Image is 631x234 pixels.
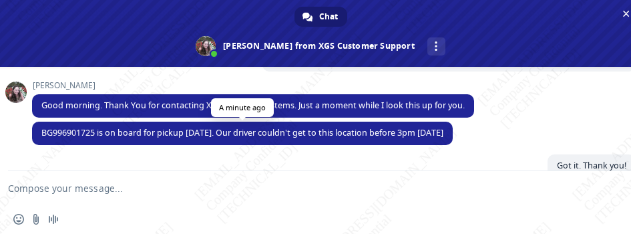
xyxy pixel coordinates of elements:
span: Send a file [31,214,41,225]
span: Good morning. Thank You for contacting Xpress Global Systems. Just a moment while I look this up ... [41,100,465,111]
span: Chat [319,7,338,27]
textarea: Compose your message... [8,171,601,205]
a: Chat [294,7,347,27]
span: Audio message [48,214,59,225]
span: Got it. Thank you! [557,160,626,171]
span: [PERSON_NAME] [32,81,474,90]
span: Insert an emoji [13,214,24,225]
span: BG996901725 is on board for pickup [DATE]. Our driver couldn't get to this location before 3pm [D... [41,127,443,138]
